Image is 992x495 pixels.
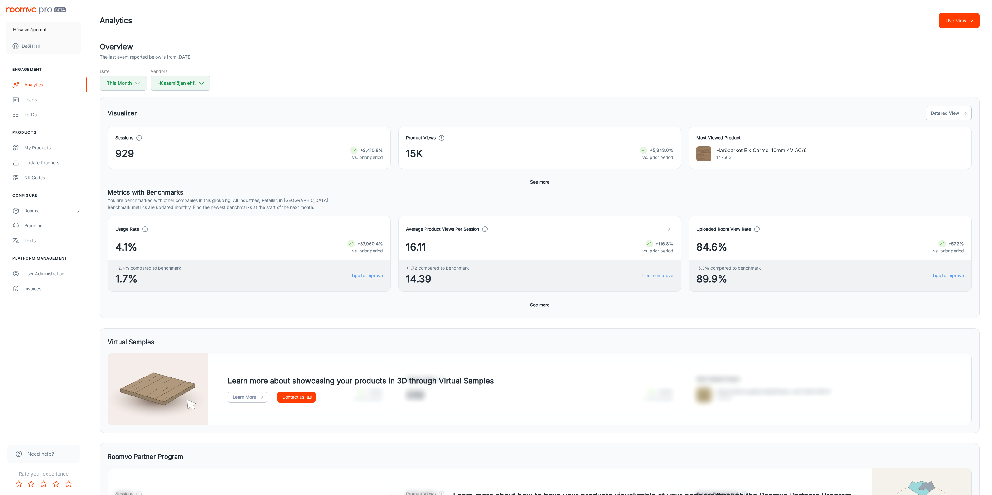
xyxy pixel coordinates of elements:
strong: +5,343.6% [650,147,673,153]
a: Tips to improve [351,272,383,279]
p: The last event reported below is from [DATE] [100,54,192,60]
strong: +116.8% [656,241,673,246]
button: Húsasmiðjan ehf. [151,76,210,91]
h4: Learn more about showcasing your products in 3D through Virtual Samples [228,375,494,387]
p: You are benchmarked with other companies in this grouping: All Industries, Retailer, in [GEOGRAPH... [108,197,972,204]
p: vs. prior period [640,154,673,161]
button: Rate 1 star [12,478,25,490]
div: User Administration [24,270,81,277]
p: Daði Hall [22,43,40,50]
div: Branding [24,222,81,229]
div: Invoices [24,285,81,292]
div: Leads [24,96,81,103]
h5: Virtual Samples [108,337,154,347]
img: Harðparket Eik Carmel 10mm 4V AC/6 [696,146,711,161]
p: vs. prior period [347,247,383,254]
span: 929 [115,146,134,161]
button: See more [528,176,552,188]
h5: Vendors [151,68,210,74]
strong: +2,410.8% [360,147,383,153]
button: See more [528,299,552,310]
h4: Product Views [406,134,436,141]
a: Tips to improve [932,272,964,279]
p: vs. prior period [350,154,383,161]
a: Contact us [277,392,316,403]
h4: Average Product Views Per Session [406,226,479,233]
strong: +37,960.4% [357,241,383,246]
h4: Usage Rate [115,226,139,233]
div: My Products [24,144,81,151]
p: Benchmark metrics are updated monthly. Find the newest benchmarks at the start of the next month. [108,204,972,211]
button: Rate 2 star [25,478,37,490]
p: 147563 [716,154,807,161]
h5: Date [100,68,147,74]
h4: Sessions [115,134,133,141]
span: 84.6% [696,240,727,255]
div: QR Codes [24,174,81,181]
span: 16.11 [406,240,426,255]
strong: +57.2% [948,241,964,246]
span: -5.3% compared to benchmark [696,265,761,272]
button: Daði Hall [6,38,81,54]
div: To-do [24,111,81,118]
p: Húsasmiðjan ehf. [13,26,47,33]
p: vs. prior period [642,247,673,254]
h4: Uploaded Room View Rate [696,226,751,233]
button: This Month [100,76,147,91]
span: 4.1% [115,240,137,255]
p: Rate your experience [5,470,82,478]
a: Tips to improve [641,272,673,279]
button: Rate 4 star [50,478,62,490]
span: 89.9% [696,272,761,286]
h1: Analytics [100,15,132,26]
div: Texts [24,237,81,244]
button: Húsasmiðjan ehf. [6,22,81,38]
button: Overview [939,13,980,28]
button: Rate 3 star [37,478,50,490]
span: 14.39 [406,272,469,286]
a: Learn More [228,392,267,403]
p: Harðparket Eik Carmel 10mm 4V AC/6 [716,147,807,154]
span: +2.4% compared to benchmark [115,265,181,272]
h5: Metrics with Benchmarks [108,188,972,197]
div: Update Products [24,159,81,166]
button: Detailed View [926,106,972,120]
span: 15K [406,146,423,161]
div: Analytics [24,81,81,88]
div: Rooms [24,207,76,214]
h2: Overview [100,41,980,52]
p: vs. prior period [933,247,964,254]
h5: Roomvo Partner Program [108,452,183,461]
span: 1.7% [115,272,181,286]
img: Roomvo PRO Beta [6,7,66,14]
h5: Visualizer [108,108,137,118]
h4: Most Viewed Product [696,134,964,141]
button: Rate 5 star [62,478,75,490]
span: +1.72 compared to benchmark [406,265,469,272]
span: Need help? [27,450,54,458]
